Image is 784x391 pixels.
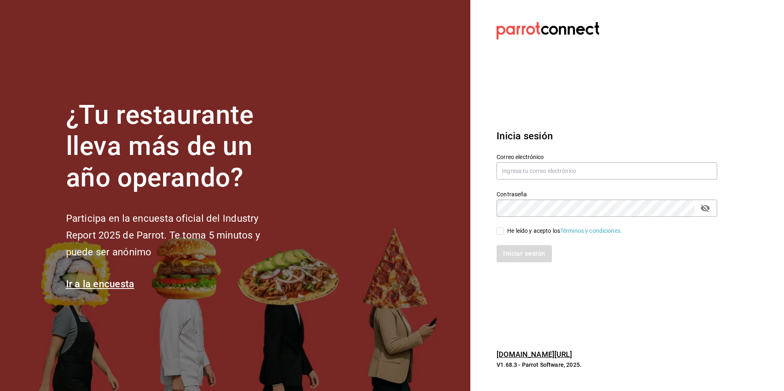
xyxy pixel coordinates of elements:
a: [DOMAIN_NAME][URL] [497,350,572,359]
div: He leído y acepto los [507,227,622,235]
a: Términos y condiciones. [560,227,622,234]
h1: ¿Tu restaurante lleva más de un año operando? [66,100,287,194]
label: Contraseña [497,191,717,197]
label: Correo electrónico [497,154,717,159]
p: V1.68.3 - Parrot Software, 2025. [497,361,717,369]
button: passwordField [698,201,712,215]
input: Ingresa tu correo electrónico [497,162,717,180]
h2: Participa en la encuesta oficial del Industry Report 2025 de Parrot. Te toma 5 minutos y puede se... [66,210,287,260]
a: Ir a la encuesta [66,278,134,290]
h3: Inicia sesión [497,129,717,143]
